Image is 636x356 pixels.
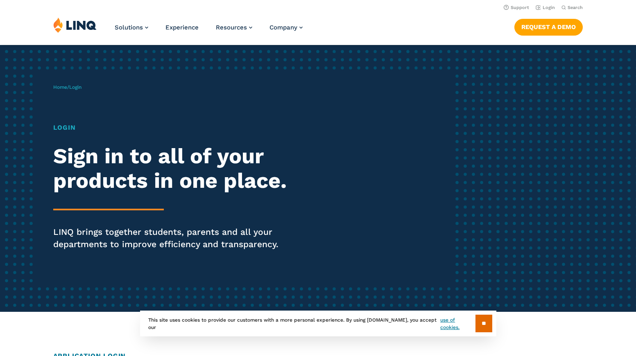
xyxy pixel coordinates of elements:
[115,17,303,44] nav: Primary Navigation
[440,316,475,331] a: use of cookies.
[53,144,298,193] h2: Sign in to all of your products in one place.
[514,19,583,35] a: Request a Demo
[504,5,529,10] a: Support
[53,17,97,33] img: LINQ | K‑12 Software
[514,17,583,35] nav: Button Navigation
[140,311,496,336] div: This site uses cookies to provide our customers with a more personal experience. By using [DOMAIN...
[69,84,81,90] span: Login
[115,24,143,31] span: Solutions
[269,24,303,31] a: Company
[216,24,252,31] a: Resources
[53,123,298,133] h1: Login
[568,5,583,10] span: Search
[53,84,81,90] span: /
[269,24,297,31] span: Company
[115,24,148,31] a: Solutions
[53,84,67,90] a: Home
[536,5,555,10] a: Login
[165,24,199,31] a: Experience
[216,24,247,31] span: Resources
[53,226,298,250] p: LINQ brings together students, parents and all your departments to improve efficiency and transpa...
[561,5,583,11] button: Open Search Bar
